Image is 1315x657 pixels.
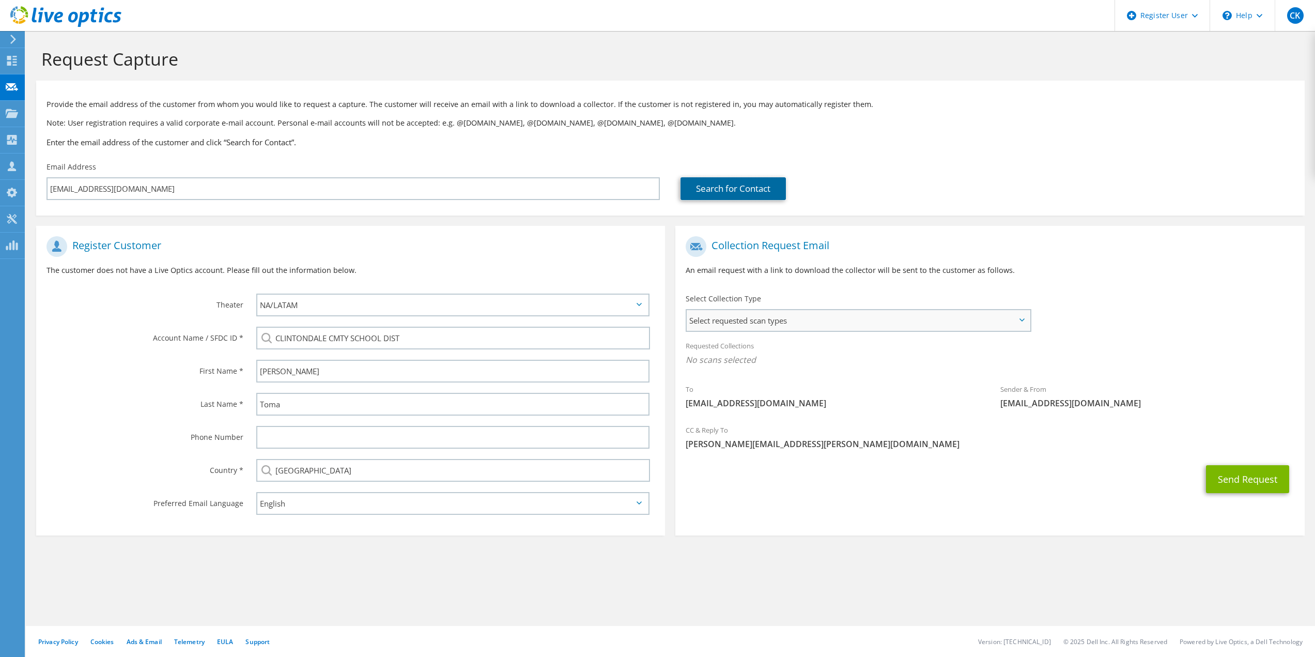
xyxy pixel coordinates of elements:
[686,398,980,409] span: [EMAIL_ADDRESS][DOMAIN_NAME]
[47,426,243,442] label: Phone Number
[1206,465,1289,493] button: Send Request
[686,354,1294,365] span: No scans selected
[1180,637,1303,646] li: Powered by Live Optics, a Dell Technology
[686,294,761,304] label: Select Collection Type
[675,378,990,414] div: To
[47,492,243,509] label: Preferred Email Language
[47,294,243,310] label: Theater
[47,99,1294,110] p: Provide the email address of the customer from whom you would like to request a capture. The cust...
[41,48,1294,70] h1: Request Capture
[47,327,243,343] label: Account Name / SFDC ID *
[47,136,1294,148] h3: Enter the email address of the customer and click “Search for Contact”.
[687,310,1029,331] span: Select requested scan types
[686,265,1294,276] p: An email request with a link to download the collector will be sent to the customer as follows.
[47,117,1294,129] p: Note: User registration requires a valid corporate e-mail account. Personal e-mail accounts will ...
[675,335,1304,373] div: Requested Collections
[1063,637,1167,646] li: © 2025 Dell Inc. All Rights Reserved
[174,637,205,646] a: Telemetry
[686,236,1289,257] h1: Collection Request Email
[686,438,1294,450] span: [PERSON_NAME][EMAIL_ADDRESS][PERSON_NAME][DOMAIN_NAME]
[1287,7,1304,24] span: CK
[47,393,243,409] label: Last Name *
[47,459,243,476] label: Country *
[978,637,1051,646] li: Version: [TECHNICAL_ID]
[217,637,233,646] a: EULA
[990,378,1305,414] div: Sender & From
[1000,398,1294,409] span: [EMAIL_ADDRESS][DOMAIN_NAME]
[245,637,270,646] a: Support
[680,177,786,200] a: Search for Contact
[47,236,649,257] h1: Register Customer
[127,637,162,646] a: Ads & Email
[47,360,243,376] label: First Name *
[675,419,1304,455] div: CC & Reply To
[47,265,655,276] p: The customer does not have a Live Optics account. Please fill out the information below.
[90,637,114,646] a: Cookies
[1223,11,1232,20] svg: \n
[38,637,78,646] a: Privacy Policy
[47,162,96,172] label: Email Address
